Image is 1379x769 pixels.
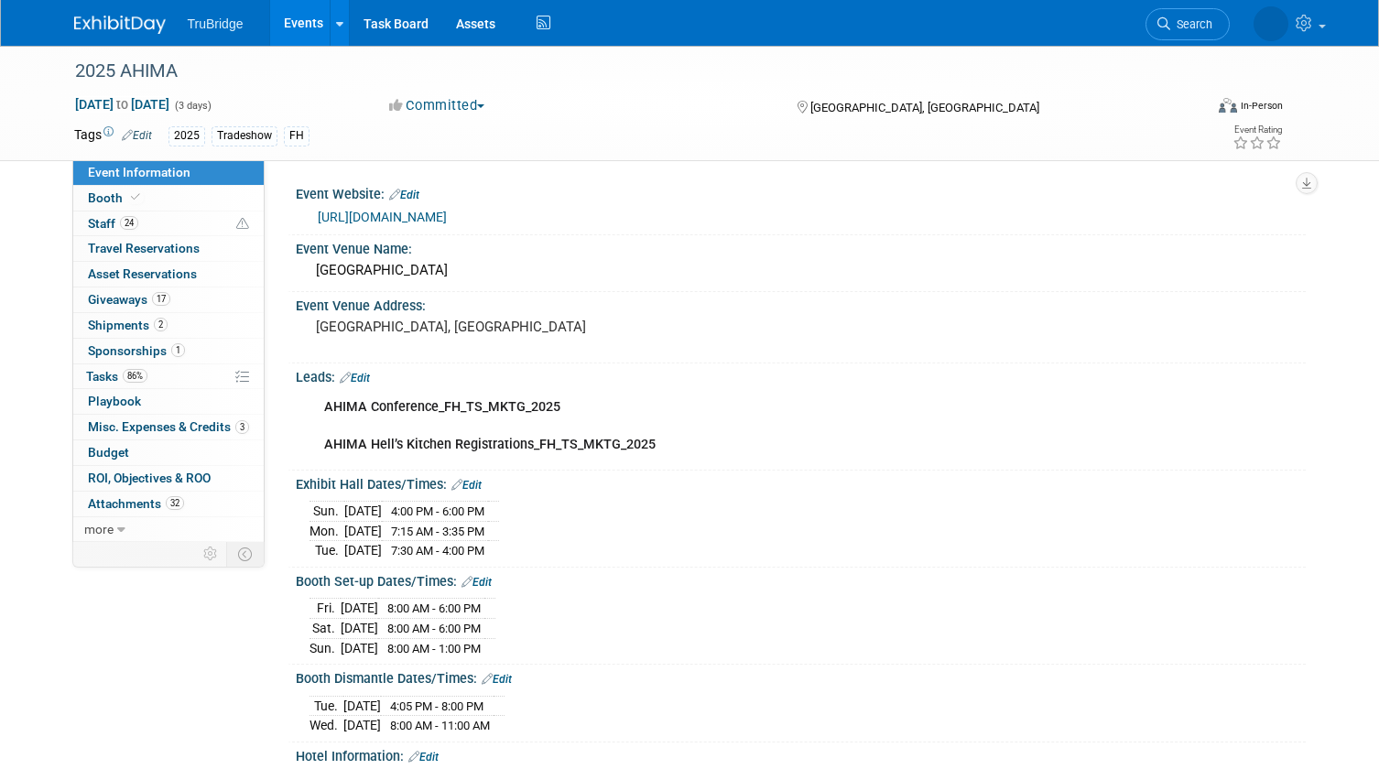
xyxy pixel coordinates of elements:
span: 32 [166,496,184,510]
div: Event Rating [1232,125,1282,135]
div: Exhibit Hall Dates/Times: [296,471,1306,494]
span: Asset Reservations [88,266,197,281]
td: Tue. [309,541,344,560]
a: Budget [73,440,264,465]
div: Event Venue Name: [296,235,1306,258]
span: Giveaways [88,292,170,307]
a: Sponsorships1 [73,339,264,363]
div: Event Venue Address: [296,292,1306,315]
a: Edit [461,576,492,589]
span: Misc. Expenses & Credits [88,419,249,434]
span: Booth [88,190,144,205]
td: Sun. [309,502,344,522]
span: 1 [171,343,185,357]
a: Edit [389,189,419,201]
span: 7:30 AM - 4:00 PM [391,544,484,558]
a: Edit [122,129,152,142]
div: Booth Set-up Dates/Times: [296,568,1306,591]
a: Giveaways17 [73,287,264,312]
a: [URL][DOMAIN_NAME] [318,210,447,224]
span: [GEOGRAPHIC_DATA], [GEOGRAPHIC_DATA] [810,101,1039,114]
span: 8:00 AM - 1:00 PM [387,642,481,655]
div: Hotel Information: [296,742,1306,766]
span: Sponsorships [88,343,185,358]
td: Mon. [309,521,344,541]
td: Fri. [309,599,341,619]
span: (3 days) [173,100,212,112]
td: [DATE] [343,696,381,716]
td: Toggle Event Tabs [226,542,264,566]
div: In-Person [1240,99,1283,113]
a: ROI, Objectives & ROO [73,466,264,491]
img: Marg Louwagie [1254,6,1288,41]
div: Event Website: [296,180,1306,204]
span: 4:00 PM - 6:00 PM [391,504,484,518]
a: Travel Reservations [73,236,264,261]
a: Tasks86% [73,364,264,389]
button: Committed [383,96,492,115]
pre: [GEOGRAPHIC_DATA], [GEOGRAPHIC_DATA] [316,319,697,335]
div: 2025 [168,126,205,146]
span: Event Information [88,165,190,179]
a: Edit [482,673,512,686]
a: Asset Reservations [73,262,264,287]
span: 8:00 AM - 11:00 AM [390,719,490,732]
a: Search [1146,8,1230,40]
span: Budget [88,445,129,460]
td: [DATE] [341,619,378,639]
td: Personalize Event Tab Strip [195,542,227,566]
a: Misc. Expenses & Credits3 [73,415,264,439]
td: [DATE] [341,599,378,619]
div: 2025 AHIMA [69,55,1180,88]
b: AHIMA Hell’s Kitchen Registrations_FH_TS_MKTG_2025 [324,437,656,452]
span: 17 [152,292,170,306]
span: 8:00 AM - 6:00 PM [387,601,481,615]
span: 4:05 PM - 8:00 PM [390,699,483,713]
span: TruBridge [188,16,244,31]
td: [DATE] [341,638,378,657]
a: Edit [451,479,482,492]
a: Booth [73,186,264,211]
span: Staff [88,216,138,231]
td: Wed. [309,716,343,735]
a: Event Information [73,160,264,185]
span: Shipments [88,318,168,332]
span: 7:15 AM - 3:35 PM [391,525,484,538]
span: Attachments [88,496,184,511]
a: Staff24 [73,211,264,236]
div: Leads: [296,363,1306,387]
span: to [114,97,131,112]
div: Event Format [1104,95,1283,123]
td: [DATE] [344,541,382,560]
td: Sat. [309,619,341,639]
td: Tue. [309,696,343,716]
img: ExhibitDay [74,16,166,34]
a: Playbook [73,389,264,414]
span: Travel Reservations [88,241,200,255]
a: Shipments2 [73,313,264,338]
a: Edit [408,751,439,764]
span: 24 [120,216,138,230]
span: 2 [154,318,168,331]
b: AHIMA Conference_FH_TS_MKTG_2025 [324,399,560,415]
span: 8:00 AM - 6:00 PM [387,622,481,635]
td: [DATE] [343,716,381,735]
div: [GEOGRAPHIC_DATA] [309,256,1292,285]
span: ROI, Objectives & ROO [88,471,211,485]
span: more [84,522,114,536]
div: Booth Dismantle Dates/Times: [296,665,1306,688]
span: 86% [123,369,147,383]
a: more [73,517,264,542]
div: Tradeshow [212,126,277,146]
td: [DATE] [344,502,382,522]
td: [DATE] [344,521,382,541]
span: Search [1170,17,1212,31]
a: Edit [340,372,370,384]
span: 3 [235,420,249,434]
span: Playbook [88,394,141,408]
span: [DATE] [DATE] [74,96,170,113]
span: Tasks [86,369,147,384]
i: Booth reservation complete [131,192,140,202]
img: Format-Inperson.png [1219,98,1237,113]
a: Attachments32 [73,492,264,516]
